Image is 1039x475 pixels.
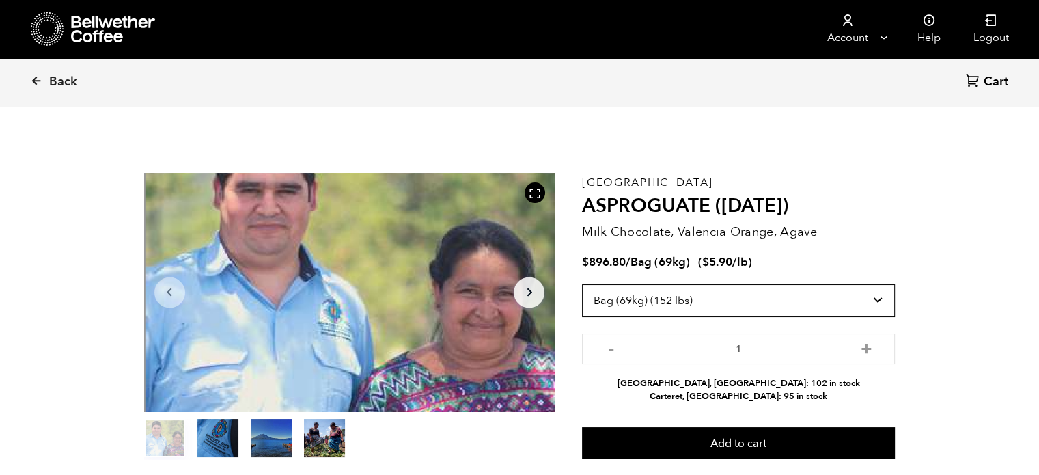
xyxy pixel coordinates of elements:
[49,74,77,90] span: Back
[582,254,626,270] bdi: 896.80
[582,427,895,459] button: Add to cart
[732,254,748,270] span: /lb
[582,377,895,390] li: [GEOGRAPHIC_DATA], [GEOGRAPHIC_DATA]: 102 in stock
[984,74,1008,90] span: Cart
[582,254,589,270] span: $
[698,254,752,270] span: ( )
[626,254,631,270] span: /
[582,223,895,241] p: Milk Chocolate, Valencia Orange, Agave
[857,340,874,354] button: +
[631,254,690,270] span: Bag (69kg)
[702,254,709,270] span: $
[966,73,1012,92] a: Cart
[582,195,895,218] h2: ASPROGUATE ([DATE])
[702,254,732,270] bdi: 5.90
[582,390,895,403] li: Carteret, [GEOGRAPHIC_DATA]: 95 in stock
[602,340,620,354] button: -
